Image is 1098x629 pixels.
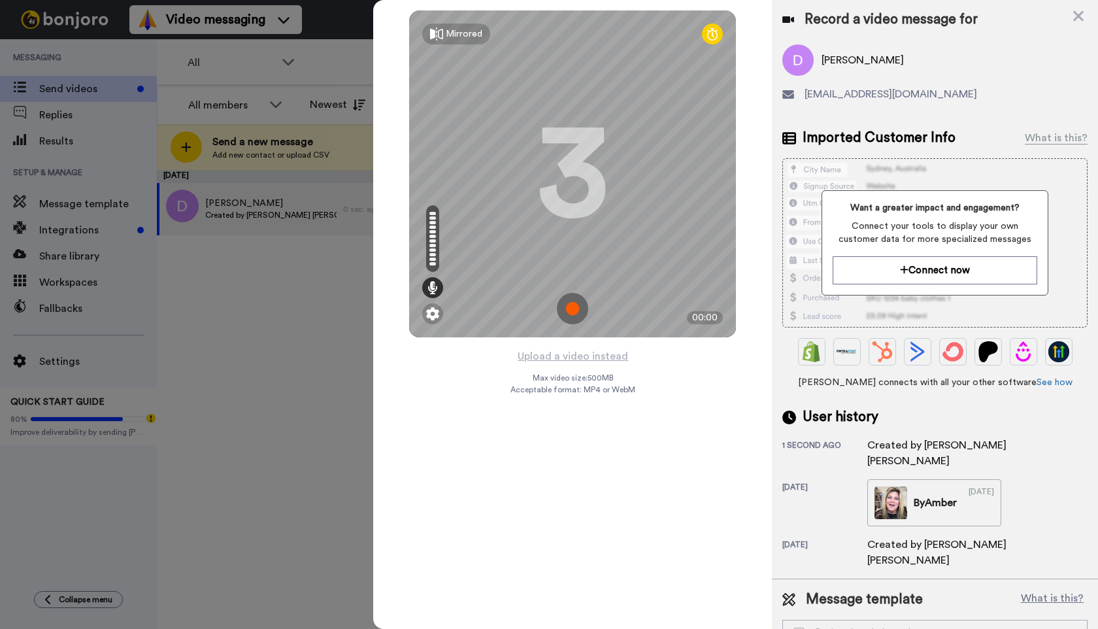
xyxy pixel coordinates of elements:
[782,539,867,568] div: [DATE]
[782,376,1088,389] span: [PERSON_NAME] connects with all your other software
[29,39,50,60] img: Profile image for Operator
[806,590,923,609] span: Message template
[833,201,1037,214] span: Want a greater impact and engagement?
[1037,378,1073,387] a: See how
[514,348,632,365] button: Upload a video instead
[1017,590,1088,609] button: What is this?
[914,495,957,511] div: By Amber
[867,437,1076,469] div: Created by [PERSON_NAME] [PERSON_NAME]
[805,86,977,102] span: [EMAIL_ADDRESS][DOMAIN_NAME]
[782,440,867,469] div: 1 second ago
[867,479,1001,526] a: ByAmber[DATE]
[1025,130,1088,146] div: What is this?
[833,220,1037,246] span: Connect your tools to display your own customer data for more specialized messages
[57,37,225,50] p: Rate your conversation
[978,341,999,362] img: Patreon
[20,27,242,71] div: message notification from Operator, 6h ago. Rate your conversation
[867,537,1076,568] div: Created by [PERSON_NAME] [PERSON_NAME]
[532,373,613,383] span: Max video size: 500 MB
[687,311,723,324] div: 00:00
[801,341,822,362] img: Shopify
[942,341,963,362] img: ConvertKit
[803,128,956,148] span: Imported Customer Info
[510,384,635,395] span: Acceptable format: MP4 or WebM
[833,256,1037,284] button: Connect now
[803,407,878,427] span: User history
[782,482,867,526] div: [DATE]
[57,50,225,62] p: Message from Operator, sent 6h ago
[969,486,994,519] div: [DATE]
[907,341,928,362] img: ActiveCampaign
[872,341,893,362] img: Hubspot
[537,125,608,223] div: 3
[837,341,857,362] img: Ontraport
[1013,341,1034,362] img: Drip
[874,486,907,519] img: 34cd0afc-8000-43df-ac5d-7ae1f18bf01f-thumb.jpg
[557,293,588,324] img: ic_record_start.svg
[1048,341,1069,362] img: GoHighLevel
[426,307,439,320] img: ic_gear.svg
